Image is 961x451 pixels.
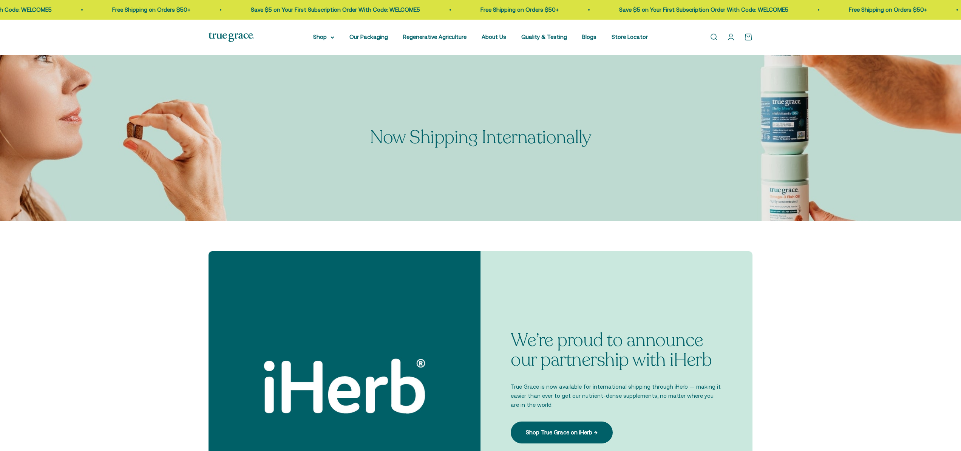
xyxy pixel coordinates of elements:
a: Free Shipping on Orders $50+ [222,6,300,13]
a: Shop True Grace on iHerb → [511,422,613,443]
summary: Shop [313,32,334,42]
split-lines: Now Shipping Internationally [370,125,591,150]
a: Store Locator [612,34,648,40]
p: True Grace is now available for international shipping through iHerb — making it easier than ever... [511,382,722,409]
p: Save $5 on Your First Subscription Order With Code: WELCOME5 [360,5,530,14]
a: Quality & Testing [521,34,567,40]
a: Blogs [582,34,596,40]
p: We’re proud to announce our partnership with iHerb [511,331,722,371]
a: Our Packaging [349,34,388,40]
a: Free Shipping on Orders $50+ [590,6,668,13]
a: Regenerative Agriculture [403,34,467,40]
p: Save $5 on Your First Subscription Order With Code: WELCOME5 [729,5,898,14]
a: About Us [482,34,506,40]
